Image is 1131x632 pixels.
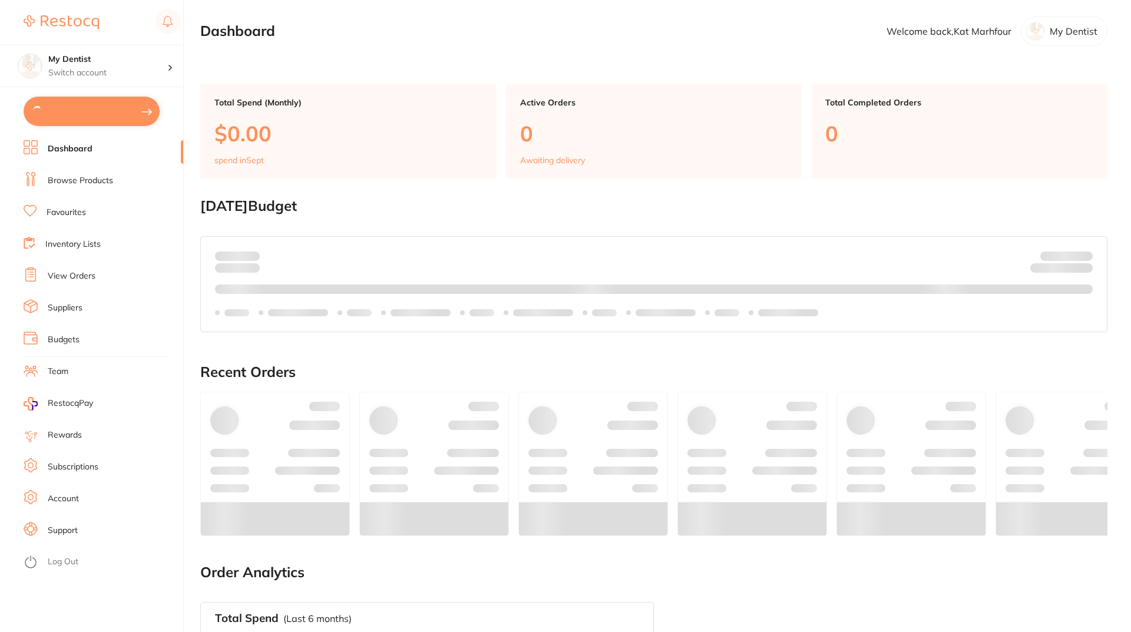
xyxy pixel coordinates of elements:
[48,334,80,346] a: Budgets
[1050,26,1097,37] p: My Dentist
[506,84,802,179] a: Active Orders0Awaiting delivery
[715,308,739,317] p: Labels
[520,155,585,165] p: Awaiting delivery
[47,207,86,219] a: Favourites
[24,15,99,29] img: Restocq Logo
[215,612,279,625] h3: Total Spend
[469,308,494,317] p: Labels
[811,84,1107,179] a: Total Completed Orders0
[24,9,99,36] a: Restocq Logo
[200,564,1107,581] h2: Order Analytics
[224,308,249,317] p: Labels
[520,98,788,107] p: Active Orders
[48,429,82,441] a: Rewards
[1040,251,1093,260] p: Budget:
[592,308,617,317] p: Labels
[825,121,1093,145] p: 0
[214,155,264,165] p: spend in Sept
[268,308,328,317] p: Labels extended
[1030,261,1093,275] p: Remaining:
[24,397,93,411] a: RestocqPay
[215,251,260,260] p: Spent:
[200,84,497,179] a: Total Spend (Monthly)$0.00spend inSept
[1072,265,1093,276] strong: $0.00
[758,308,818,317] p: Labels extended
[239,250,260,261] strong: $0.00
[24,397,38,411] img: RestocqPay
[215,261,260,275] p: month
[347,308,372,317] p: Labels
[48,493,79,505] a: Account
[48,143,92,155] a: Dashboard
[48,556,78,568] a: Log Out
[513,308,573,317] p: Labels extended
[391,308,451,317] p: Labels extended
[200,364,1107,380] h2: Recent Orders
[200,198,1107,214] h2: [DATE] Budget
[48,54,167,65] h4: My Dentist
[24,553,180,572] button: Log Out
[48,302,82,314] a: Suppliers
[520,121,788,145] p: 0
[1070,250,1093,261] strong: $NaN
[48,67,167,79] p: Switch account
[283,613,352,624] p: (Last 6 months)
[18,54,42,78] img: My Dentist
[200,23,275,39] h2: Dashboard
[48,366,68,378] a: Team
[636,308,696,317] p: Labels extended
[825,98,1093,107] p: Total Completed Orders
[48,175,113,187] a: Browse Products
[214,98,482,107] p: Total Spend (Monthly)
[48,461,98,473] a: Subscriptions
[214,121,482,145] p: $0.00
[45,239,101,250] a: Inventory Lists
[48,525,78,537] a: Support
[887,26,1011,37] p: Welcome back, Kat Marhfour
[48,398,93,409] span: RestocqPay
[48,270,95,282] a: View Orders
